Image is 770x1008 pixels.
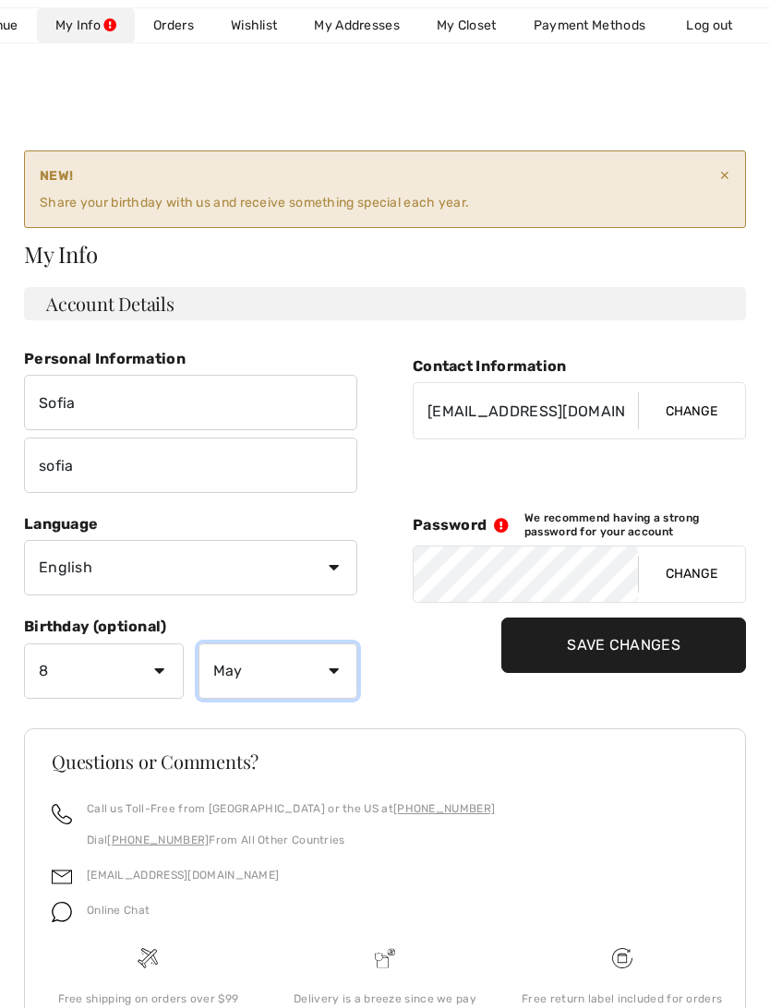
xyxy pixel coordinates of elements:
[87,800,495,817] p: Call us Toll-Free from [GEOGRAPHIC_DATA] or the US at
[515,8,665,42] a: Payment Methods
[612,948,632,968] img: Free shipping on orders over $99
[413,516,487,534] span: Password
[638,383,745,438] button: Change
[87,832,495,848] p: Dial From All Other Countries
[135,8,212,42] a: Orders
[393,802,495,815] a: [PHONE_NUMBER]
[87,904,150,917] span: Online Chat
[87,869,279,882] a: [EMAIL_ADDRESS][DOMAIN_NAME]
[24,618,357,635] h5: Birthday (optional)
[52,902,72,922] img: chat
[44,990,252,1007] div: Free shipping on orders over $99
[24,375,357,430] input: First name
[719,166,730,212] span: ✕
[24,515,357,533] h5: Language
[212,8,295,42] a: Wishlist
[52,867,72,887] img: email
[524,511,746,538] span: We recommend having a strong password for your account
[52,804,72,824] img: call
[24,350,357,367] h5: Personal Information
[375,948,395,968] img: Delivery is a breeze since we pay the duties!
[413,357,746,375] h5: Contact Information
[138,948,158,968] img: Free shipping on orders over $99
[37,8,135,42] a: My Info
[501,618,746,673] input: Save Changes
[24,243,746,265] h2: My Info
[638,546,745,602] button: Change
[107,834,209,846] a: [PHONE_NUMBER]
[40,166,719,186] strong: NEW!
[418,8,515,42] a: My Closet
[295,8,418,42] a: My Addresses
[52,752,718,771] h3: Questions or Comments?
[668,8,769,42] a: Log out
[24,287,746,320] h3: Account Details
[24,438,357,493] input: Last name
[40,166,719,212] div: Share your birthday with us and receive something special each year.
